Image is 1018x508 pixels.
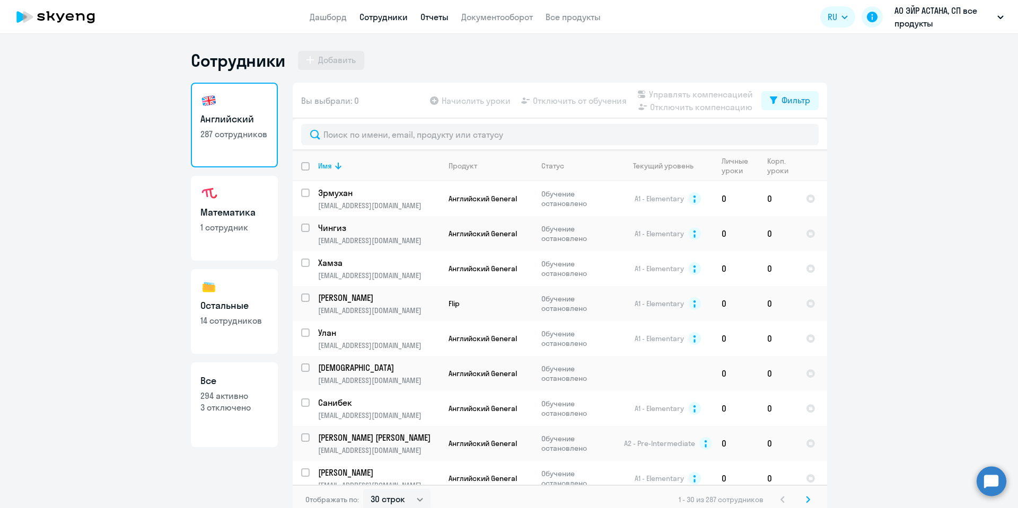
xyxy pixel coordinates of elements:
[635,474,684,483] span: A1 - Elementary
[318,397,440,408] a: Санибек
[200,185,217,202] img: math
[200,206,268,219] h3: Математика
[449,161,477,171] div: Продукт
[449,299,460,308] span: Flip
[635,264,684,273] span: A1 - Elementary
[318,271,440,280] p: [EMAIL_ADDRESS][DOMAIN_NAME]
[420,12,449,22] a: Отчеты
[318,467,438,478] p: [PERSON_NAME]
[894,4,993,30] p: АО ЭЙР АСТАНА, СП все продукты
[713,181,759,216] td: 0
[318,201,440,210] p: [EMAIL_ADDRESS][DOMAIN_NAME]
[318,445,440,455] p: [EMAIL_ADDRESS][DOMAIN_NAME]
[541,189,614,208] p: Обучение остановлено
[200,279,217,296] img: others
[318,236,440,245] p: [EMAIL_ADDRESS][DOMAIN_NAME]
[713,321,759,356] td: 0
[713,356,759,391] td: 0
[200,221,268,233] p: 1 сотрудник
[318,397,438,408] p: Санибек
[200,315,268,326] p: 14 сотрудников
[318,362,438,373] p: [DEMOGRAPHIC_DATA]
[635,334,684,343] span: A1 - Elementary
[889,4,1009,30] button: АО ЭЙР АСТАНА, СП все продукты
[318,432,438,443] p: [PERSON_NAME] [PERSON_NAME]
[546,12,601,22] a: Все продукты
[200,374,268,388] h3: Все
[318,222,438,234] p: Чингиз
[759,251,797,286] td: 0
[200,402,268,413] p: 3 отключено
[541,224,614,243] p: Обучение остановлено
[759,426,797,461] td: 0
[635,299,684,308] span: A1 - Elementary
[200,299,268,313] h3: Остальные
[191,269,278,354] a: Остальные14 сотрудников
[767,156,797,175] div: Корп. уроки
[191,176,278,261] a: Математика1 сотрудник
[449,439,517,448] span: Английский General
[713,426,759,461] td: 0
[713,286,759,321] td: 0
[301,124,819,145] input: Поиск по имени, email, продукту или статусу
[635,404,684,413] span: A1 - Elementary
[713,216,759,251] td: 0
[200,112,268,126] h3: Английский
[318,467,440,478] a: [PERSON_NAME]
[318,480,440,490] p: [EMAIL_ADDRESS][DOMAIN_NAME]
[759,356,797,391] td: 0
[449,404,517,413] span: Английский General
[624,439,695,448] span: A2 - Pre-Intermediate
[541,161,564,171] div: Статус
[722,156,758,175] div: Личные уроки
[541,329,614,348] p: Обучение остановлено
[635,229,684,238] span: A1 - Elementary
[191,362,278,447] a: Все294 активно3 отключено
[318,292,438,304] p: [PERSON_NAME]
[623,161,713,171] div: Текущий уровень
[318,161,440,171] div: Имя
[191,83,278,167] a: Английский287 сотрудников
[713,391,759,426] td: 0
[191,50,285,71] h1: Сотрудники
[318,257,438,269] p: Хамза
[828,11,837,23] span: RU
[298,51,364,70] button: Добавить
[200,128,268,140] p: 287 сотрудников
[713,461,759,496] td: 0
[820,6,855,28] button: RU
[200,390,268,402] p: 294 активно
[541,469,614,488] p: Обучение остановлено
[759,461,797,496] td: 0
[318,257,440,269] a: Хамза
[449,194,517,203] span: Английский General
[318,292,440,304] a: [PERSON_NAME]
[318,187,438,199] p: Эрмухан
[761,91,819,110] button: Фильтр
[541,364,614,383] p: Обучение остановлено
[759,391,797,426] td: 0
[449,229,517,238] span: Английский General
[541,434,614,453] p: Обучение остановлено
[541,259,614,278] p: Обучение остановлено
[449,369,517,378] span: Английский General
[301,94,359,107] span: Вы выбрали: 0
[318,341,440,350] p: [EMAIL_ADDRESS][DOMAIN_NAME]
[633,161,694,171] div: Текущий уровень
[759,216,797,251] td: 0
[449,474,517,483] span: Английский General
[449,334,517,343] span: Английский General
[541,399,614,418] p: Обучение остановлено
[759,286,797,321] td: 0
[359,12,408,22] a: Сотрудники
[449,264,517,273] span: Английский General
[318,411,440,420] p: [EMAIL_ADDRESS][DOMAIN_NAME]
[200,92,217,109] img: english
[305,495,359,504] span: Отображать по:
[759,321,797,356] td: 0
[759,181,797,216] td: 0
[318,432,440,443] a: [PERSON_NAME] [PERSON_NAME]
[318,327,440,338] a: Улан
[461,12,533,22] a: Документооборот
[318,362,440,373] a: [DEMOGRAPHIC_DATA]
